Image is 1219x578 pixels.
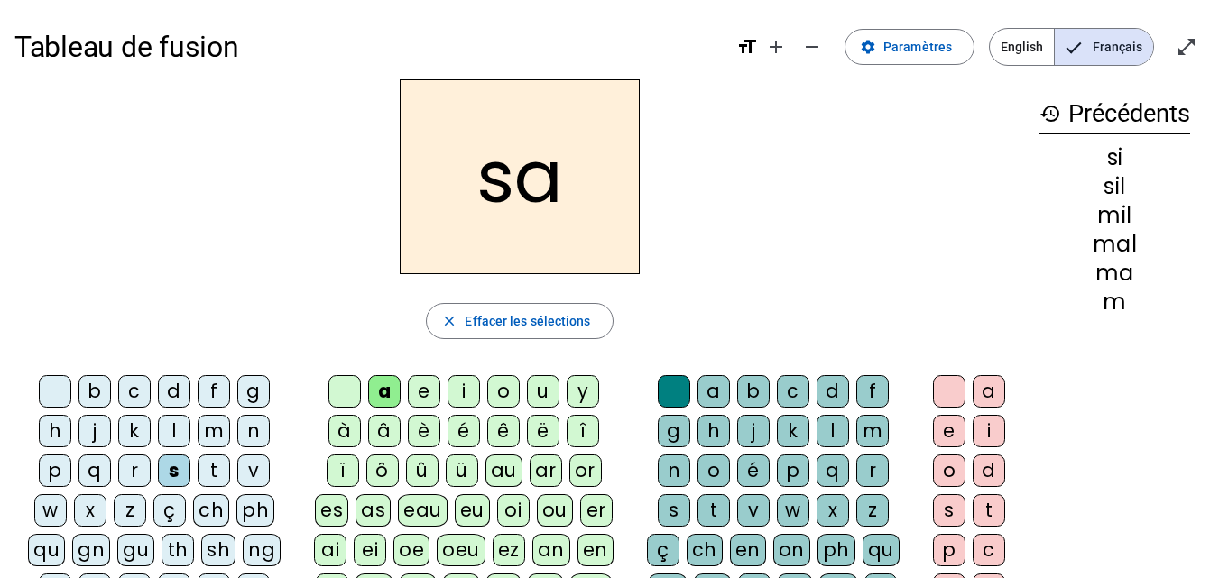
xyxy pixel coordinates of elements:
mat-icon: close [441,313,457,329]
div: i [448,375,480,408]
div: c [973,534,1005,566]
div: q [817,454,849,487]
div: v [237,454,270,487]
div: t [198,454,230,487]
div: an [532,534,570,566]
div: a [973,375,1005,408]
span: Français [1055,29,1153,65]
div: d [817,375,849,408]
div: s [658,494,690,527]
div: en [730,534,766,566]
div: î [567,415,599,447]
div: ch [193,494,229,527]
div: eau [398,494,448,527]
div: j [737,415,770,447]
div: j [78,415,111,447]
div: mil [1039,205,1190,226]
div: b [78,375,111,408]
div: e [408,375,440,408]
div: oi [497,494,530,527]
mat-icon: settings [860,39,876,55]
div: s [158,454,190,487]
div: oeu [437,534,485,566]
div: t [697,494,730,527]
div: m [1039,291,1190,313]
div: ar [530,454,562,487]
div: n [237,415,270,447]
div: gn [72,534,110,566]
div: qu [863,534,900,566]
div: ph [817,534,855,566]
div: en [577,534,614,566]
mat-button-toggle-group: Language selection [989,28,1154,66]
div: ez [493,534,525,566]
div: s [933,494,965,527]
div: à [328,415,361,447]
div: g [237,375,270,408]
div: sh [201,534,235,566]
div: z [114,494,146,527]
div: er [580,494,613,527]
div: c [777,375,809,408]
div: h [39,415,71,447]
div: k [118,415,151,447]
div: é [448,415,480,447]
button: Paramètres [845,29,974,65]
div: ü [446,454,478,487]
div: on [773,534,810,566]
div: t [973,494,1005,527]
div: o [697,454,730,487]
mat-icon: remove [801,36,823,58]
div: â [368,415,401,447]
mat-icon: format_size [736,36,758,58]
div: au [485,454,522,487]
div: l [158,415,190,447]
div: m [198,415,230,447]
div: r [856,454,889,487]
div: l [817,415,849,447]
div: é [737,454,770,487]
mat-icon: open_in_full [1176,36,1197,58]
div: o [933,454,965,487]
div: ph [236,494,274,527]
div: û [406,454,439,487]
h2: sa [400,79,640,274]
div: sil [1039,176,1190,197]
div: r [118,454,151,487]
div: c [118,375,151,408]
div: e [933,415,965,447]
div: z [856,494,889,527]
div: si [1039,147,1190,169]
h1: Tableau de fusion [14,18,722,76]
div: k [777,415,809,447]
div: ch [687,534,723,566]
button: Diminuer la taille de la police [794,29,830,65]
mat-icon: history [1039,103,1061,124]
div: f [856,375,889,408]
div: h [697,415,730,447]
span: Effacer les sélections [465,310,590,332]
div: w [34,494,67,527]
div: eu [455,494,490,527]
div: d [973,454,1005,487]
div: w [777,494,809,527]
div: p [777,454,809,487]
span: Paramètres [883,36,952,58]
div: x [817,494,849,527]
div: è [408,415,440,447]
div: a [697,375,730,408]
div: g [658,415,690,447]
button: Effacer les sélections [426,303,613,339]
div: or [569,454,602,487]
div: ê [487,415,520,447]
div: qu [28,534,65,566]
mat-icon: add [765,36,787,58]
div: n [658,454,690,487]
div: ë [527,415,559,447]
div: m [856,415,889,447]
div: p [39,454,71,487]
div: as [356,494,391,527]
div: mal [1039,234,1190,255]
h3: Précédents [1039,94,1190,134]
div: th [162,534,194,566]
